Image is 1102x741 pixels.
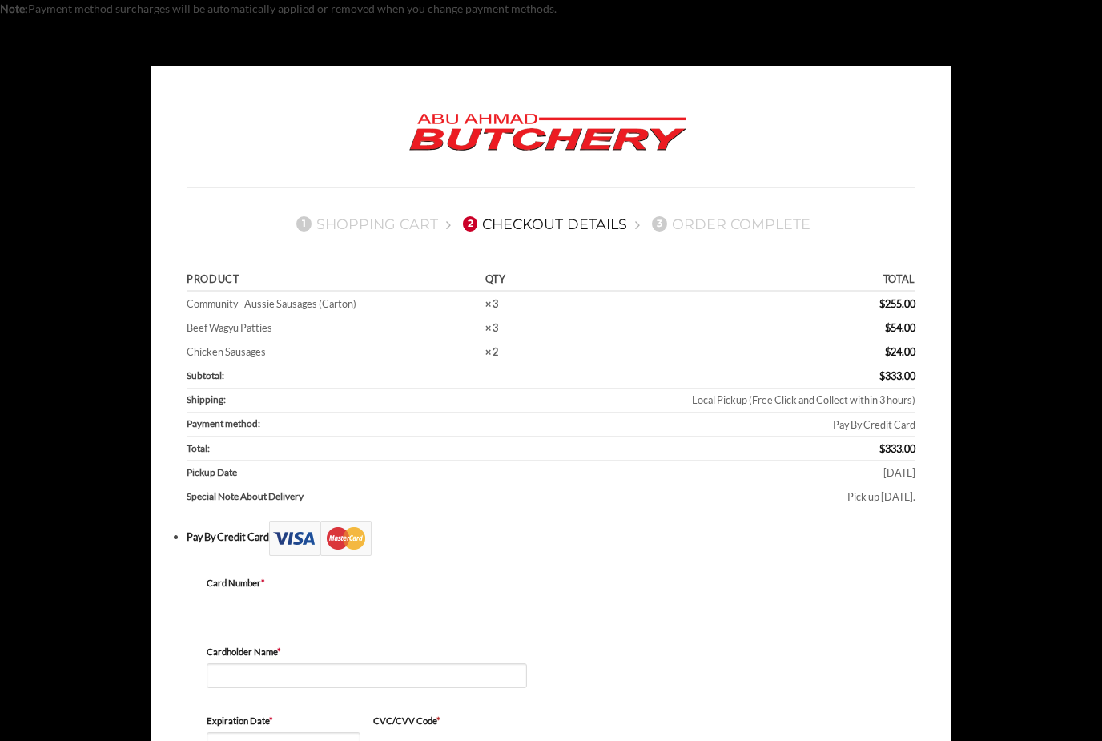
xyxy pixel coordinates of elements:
span: $ [879,297,885,310]
td: Pay By Credit Card [532,413,915,437]
td: Local Pickup (Free Click and Collect within 3 hours) [532,389,915,413]
img: Abu Ahmad Butchery [396,103,700,163]
bdi: 255.00 [879,297,915,310]
span: 2 [463,216,477,231]
strong: × 3 [485,297,498,310]
abbr: required [277,646,281,657]
td: Beef Wagyu Patties [187,316,480,340]
strong: × 3 [485,321,498,334]
img: Checkout [269,521,372,556]
span: $ [885,345,891,358]
th: Payment method: [187,413,532,437]
a: 1Shopping Cart [292,215,438,232]
span: $ [879,369,885,382]
span: 1 [296,216,311,231]
td: Pick up [DATE]. [532,485,915,509]
th: Total: [187,437,532,461]
strong: × 2 [485,345,498,358]
a: 2Checkout details [458,215,628,232]
abbr: required [436,715,440,726]
label: Cardholder Name [207,645,527,659]
td: [DATE] [532,461,915,485]
th: Special Note About Delivery [187,485,532,509]
span: $ [885,321,891,334]
span: $ [879,442,885,455]
th: Product [187,269,480,292]
label: CVC/CVV Code [373,714,527,728]
label: Pay By Credit Card [187,530,372,543]
td: Community - Aussie Sausages (Carton) [187,292,480,316]
nav: Checkout steps [187,203,915,245]
bdi: 333.00 [879,369,915,382]
td: Chicken Sausages [187,340,480,364]
bdi: 24.00 [885,345,915,358]
label: Card Number [207,576,527,590]
abbr: required [269,715,273,726]
th: Total [532,269,915,292]
label: Expiration Date [207,714,360,728]
bdi: 54.00 [885,321,915,334]
abbr: required [261,578,265,588]
th: Shipping: [187,389,532,413]
th: Qty [480,269,532,292]
th: Pickup Date [187,461,532,485]
th: Subtotal: [187,364,532,389]
bdi: 333.00 [879,442,915,455]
